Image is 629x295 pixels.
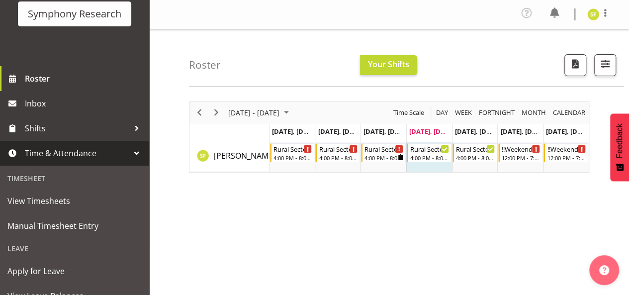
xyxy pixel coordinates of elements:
div: Next [208,102,225,123]
span: Inbox [25,96,144,111]
div: 4:00 PM - 8:00 PM [410,154,449,162]
div: 4:00 PM - 8:00 PM [319,154,358,162]
div: Siva Fohe"s event - Rural Sector Arvo/Evenings Begin From Thursday, September 4, 2025 at 4:00:00 ... [407,143,451,162]
span: Time Scale [392,106,425,119]
div: Timeline Week of September 4, 2025 [189,101,589,173]
span: Fortnight [478,106,516,119]
span: [DATE] - [DATE] [227,106,280,119]
div: Siva Fohe"s event - Rural Sector Arvo/Evenings Begin From Wednesday, September 3, 2025 at 4:00:00... [361,143,406,162]
a: View Timesheets [2,189,147,213]
div: Siva Fohe"s event - !!Weekend Residential (Roster IT Shift Label) Begin From Sunday, September 7,... [543,143,588,162]
span: Time & Attendance [25,146,129,161]
div: Rural Sector Arvo/Evenings [456,144,495,154]
button: Download a PDF of the roster according to the set date range. [564,54,586,76]
div: Rural Sector Arvo/Evenings [410,144,449,154]
div: Symphony Research [28,6,121,21]
span: [DATE], [DATE] [500,127,545,136]
span: [DATE], [DATE] [455,127,500,136]
div: Siva Fohe"s event - Rural Sector Arvo/Evenings Begin From Friday, September 5, 2025 at 4:00:00 PM... [452,143,497,162]
div: 4:00 PM - 8:00 PM [273,154,312,162]
td: Siva Fohe resource [189,142,270,172]
span: Month [521,106,547,119]
a: [PERSON_NAME] [214,150,275,162]
button: Next [210,106,223,119]
div: Leave [2,238,147,259]
table: Timeline Week of September 4, 2025 [270,142,589,172]
span: View Timesheets [7,194,142,208]
div: Timesheet [2,168,147,189]
div: 4:00 PM - 8:00 PM [364,154,403,162]
div: 4:00 PM - 8:00 PM [456,154,495,162]
span: Roster [25,71,144,86]
span: calendar [552,106,586,119]
div: Rural Sector Arvo/Evenings [273,144,312,154]
img: siva-fohe11858.jpg [587,8,599,20]
button: Feedback - Show survey [610,113,629,181]
button: September 01 - 07, 2025 [227,106,293,119]
span: Feedback [615,123,624,158]
div: 12:00 PM - 7:00 PM [547,154,586,162]
a: Apply for Leave [2,259,147,284]
span: [DATE], [DATE] [272,127,317,136]
span: [DATE], [DATE] [409,127,454,136]
div: !!Weekend Residential (Roster IT Shift Label) [502,144,540,154]
span: Your Shifts [368,59,409,70]
img: help-xxl-2.png [599,265,609,275]
span: Day [435,106,449,119]
div: Siva Fohe"s event - !!Weekend Residential (Roster IT Shift Label) Begin From Saturday, September ... [498,143,543,162]
button: Month [551,106,587,119]
div: Siva Fohe"s event - Rural Sector Arvo/Evenings Begin From Tuesday, September 2, 2025 at 4:00:00 P... [315,143,360,162]
div: !!Weekend Residential (Roster IT Shift Label) [547,144,586,154]
span: Apply for Leave [7,264,142,279]
span: Shifts [25,121,129,136]
div: Rural Sector Arvo/Evenings [319,144,358,154]
span: [DATE], [DATE] [546,127,591,136]
h4: Roster [189,59,221,71]
div: Previous [191,102,208,123]
button: Timeline Month [520,106,548,119]
button: Time Scale [392,106,426,119]
span: [DATE], [DATE] [363,127,409,136]
span: Manual Timesheet Entry [7,218,142,233]
button: Timeline Week [453,106,474,119]
button: Your Shifts [360,55,417,75]
button: Timeline Day [435,106,450,119]
div: 12:00 PM - 7:00 PM [502,154,540,162]
button: Filter Shifts [594,54,616,76]
span: [PERSON_NAME] [214,150,275,161]
div: Rural Sector Arvo/Evenings [364,144,403,154]
div: Siva Fohe"s event - Rural Sector Arvo/Evenings Begin From Monday, September 1, 2025 at 4:00:00 PM... [270,143,315,162]
a: Manual Timesheet Entry [2,213,147,238]
span: [DATE], [DATE] [318,127,363,136]
button: Fortnight [477,106,517,119]
button: Previous [193,106,206,119]
span: Week [454,106,473,119]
